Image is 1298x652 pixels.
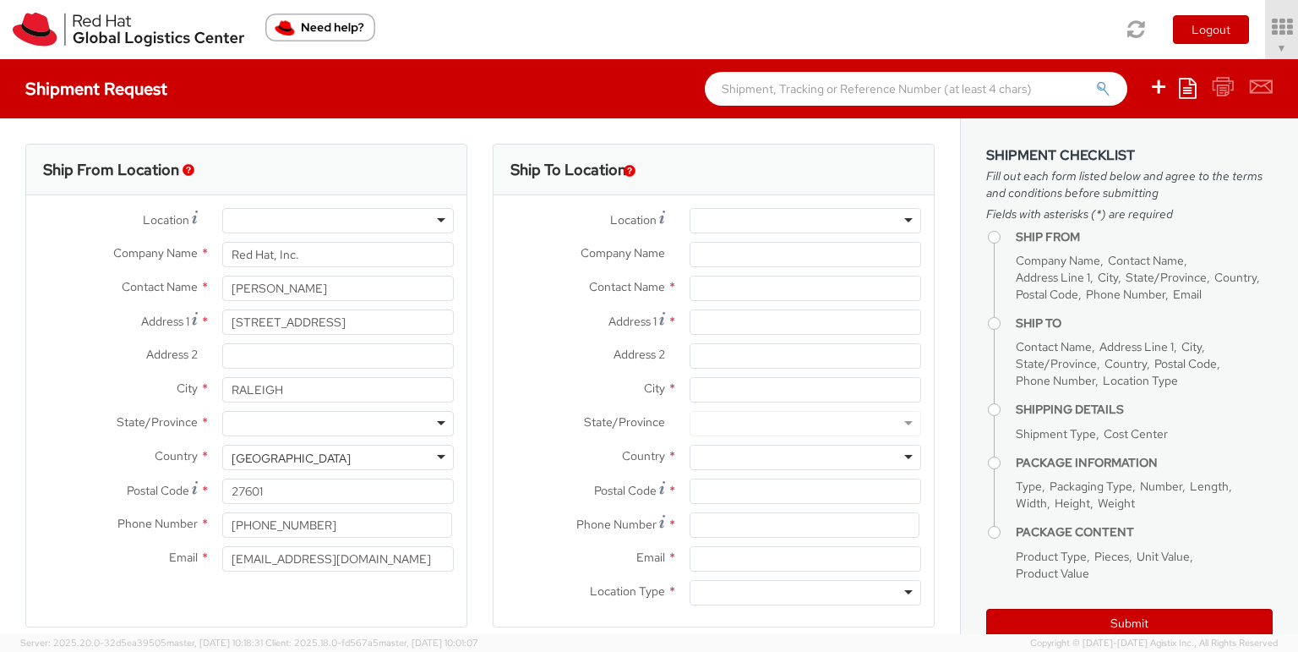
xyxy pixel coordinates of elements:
span: Length [1190,479,1229,494]
span: Contact Name [1108,253,1184,268]
span: Email [169,550,198,565]
span: City [1098,270,1118,285]
span: Location Type [1103,373,1178,388]
span: Phone Number [1086,287,1165,302]
img: rh-logistics-00dfa346123c4ec078e1.svg [13,13,244,47]
span: Number [1140,479,1182,494]
span: Cost Center [1104,426,1168,441]
span: Company Name [581,245,665,260]
span: Address Line 1 [1099,339,1174,354]
span: Email [1173,287,1202,302]
span: Postal Code [127,483,189,498]
span: Weight [1098,496,1135,511]
h4: Shipping Details [1016,403,1273,416]
span: Postal Code [1016,287,1078,302]
span: Copyright © [DATE]-[DATE] Agistix Inc., All Rights Reserved [1030,637,1278,650]
span: Unit Value [1137,549,1190,564]
h4: Package Information [1016,457,1273,469]
span: Country [1104,356,1147,371]
span: master, [DATE] 10:18:31 [166,637,263,649]
span: Contact Name [589,279,665,294]
span: City [1181,339,1202,354]
button: Submit [986,609,1273,638]
span: Contact Name [122,279,198,294]
span: Address 1 [608,314,657,329]
span: State/Province [584,414,665,430]
span: Country [622,448,665,463]
span: Phone Number [576,517,657,532]
input: Shipment, Tracking or Reference Number (at least 4 chars) [705,72,1127,106]
span: Country [1214,270,1257,285]
span: Location Type [590,584,665,599]
h4: Ship From [1016,231,1273,244]
div: [GEOGRAPHIC_DATA] [232,450,351,467]
button: Logout [1173,15,1249,44]
span: Phone Number [1016,373,1095,388]
span: Phone Number [117,516,198,531]
span: Client: 2025.18.0-fd567a5 [265,637,478,649]
span: Server: 2025.20.0-32d5ea39505 [20,637,263,649]
span: State/Province [1126,270,1207,285]
span: Fields with asterisks (*) are required [986,205,1273,222]
span: State/Province [117,414,198,430]
span: Email [636,550,665,565]
h4: Ship To [1016,317,1273,330]
span: ▼ [1277,41,1287,55]
span: Company Name [113,245,198,260]
span: Company Name [1016,253,1100,268]
span: Packaging Type [1050,479,1132,494]
span: Location [610,212,657,227]
button: Need help? [265,14,375,41]
span: Contact Name [1016,339,1092,354]
h4: Shipment Request [25,79,167,98]
span: Product Value [1016,566,1089,581]
span: Shipment Type [1016,426,1096,441]
span: City [177,381,198,396]
span: City [644,381,665,396]
h4: Package Content [1016,526,1273,539]
span: Address 2 [614,347,665,362]
span: Address 2 [146,347,198,362]
span: Postal Code [594,483,657,498]
span: Location [143,212,189,227]
span: Country [155,448,198,463]
span: Height [1055,496,1090,511]
span: Address 1 [141,314,189,329]
span: Address Line 1 [1016,270,1090,285]
span: Fill out each form listed below and agree to the terms and conditions before submitting [986,167,1273,201]
span: Width [1016,496,1047,511]
span: master, [DATE] 10:01:07 [379,637,478,649]
span: Pieces [1094,549,1129,564]
span: Product Type [1016,549,1087,564]
h3: Ship To Location [510,162,626,178]
span: Postal Code [1154,356,1217,371]
span: Type [1016,479,1042,494]
h3: Shipment Checklist [986,148,1273,163]
h3: Ship From Location [43,162,179,178]
span: State/Province [1016,356,1097,371]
